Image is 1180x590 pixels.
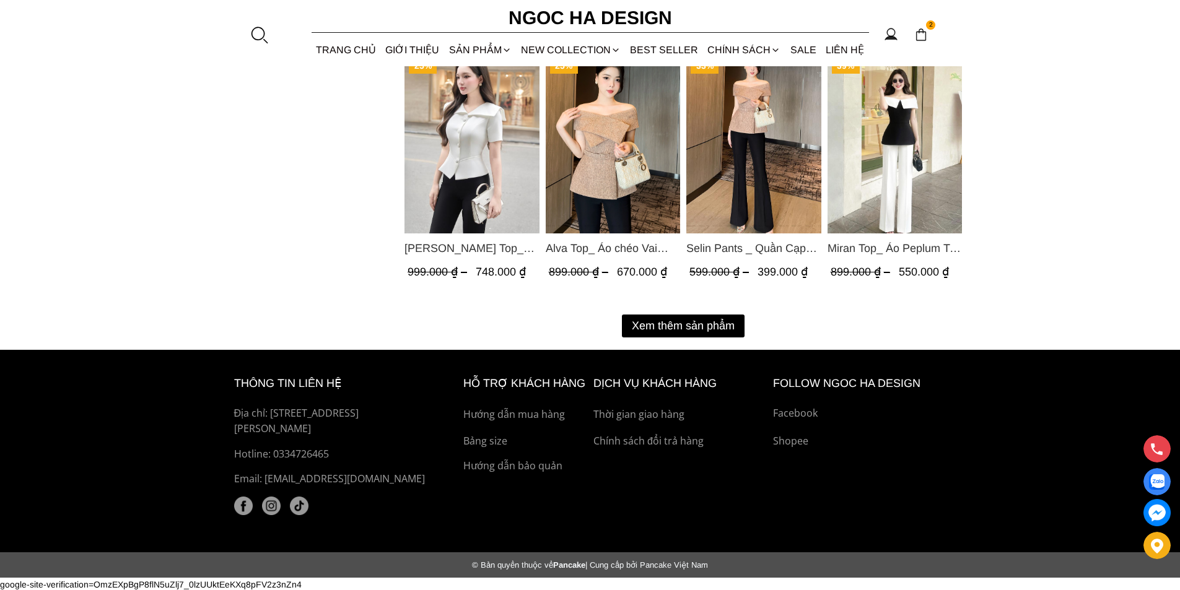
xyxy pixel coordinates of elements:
[262,497,281,515] img: instagram
[476,266,526,278] span: 748.000 ₫
[593,407,767,423] a: Thời gian giao hàng
[686,240,821,257] a: Link to Selin Pants _ Quần Cạp Cao Xếp Ly Giữa 2 màu Đen, Cam - Q007
[830,266,893,278] span: 899.000 ₫
[381,33,444,66] a: GIỚI THIỆU
[463,433,587,449] a: Bảng size
[821,33,868,66] a: LIÊN HỆ
[686,54,821,233] a: Product image - Selin Pants _ Quần Cạp Cao Xếp Ly Giữa 2 màu Đen, Cam - Q007
[616,266,666,278] span: 670.000 ₫
[1143,499,1171,526] a: messenger
[463,407,587,423] a: Hướng dẫn mua hàng
[222,560,958,570] div: Pancake
[898,266,948,278] span: 550.000 ₫
[593,375,767,393] h6: Dịch vụ khách hàng
[622,315,745,337] button: Xem thêm sản phẩm
[773,406,946,422] a: Facebook
[827,54,962,233] img: Miran Top_ Áo Peplum Trễ Vai Phối Trắng Đen A1069
[626,33,703,66] a: BEST SELLER
[545,54,680,233] a: Product image - Alva Top_ Áo chéo Vai Kèm Đai Màu Be A822
[444,33,516,66] div: SẢN PHẨM
[827,240,962,257] span: Miran Top_ Áo Peplum Trễ Vai Phối Trắng Đen A1069
[926,20,936,30] span: 2
[686,54,821,233] img: Selin Pants _ Quần Cạp Cao Xếp Ly Giữa 2 màu Đen, Cam - Q007
[516,33,625,66] a: NEW COLLECTION
[703,33,785,66] div: Chính sách
[234,446,435,462] a: Hotline: 0334726465
[312,33,381,66] a: TRANG CHỦ
[785,33,821,66] a: SALE
[404,240,540,257] a: Link to Fiona Top_ Áo Vest Cách Điệu Cổ Ngang Vạt Chéo Tay Cộc Màu Trắng A936
[585,560,708,570] span: | Cung cấp bởi Pancake Việt Nam
[686,240,821,257] span: Selin Pants _ Quần Cạp Cao Xếp Ly Giữa 2 màu Đen, Cam - Q007
[234,375,435,393] h6: thông tin liên hệ
[472,560,553,570] span: © Bản quyền thuộc về
[827,54,962,233] a: Product image - Miran Top_ Áo Peplum Trễ Vai Phối Trắng Đen A1069
[408,266,470,278] span: 999.000 ₫
[463,375,587,393] h6: hỗ trợ khách hàng
[827,240,962,257] a: Link to Miran Top_ Áo Peplum Trễ Vai Phối Trắng Đen A1069
[290,497,308,515] a: tiktok
[545,240,680,257] a: Link to Alva Top_ Áo chéo Vai Kèm Đai Màu Be A822
[234,406,435,437] p: Địa chỉ: [STREET_ADDRESS][PERSON_NAME]
[1143,468,1171,495] a: Display image
[1149,474,1165,490] img: Display image
[463,458,587,474] a: Hướng dẫn bảo quản
[545,240,680,257] span: Alva Top_ Áo chéo Vai Kèm Đai Màu Be A822
[404,54,540,233] img: Fiona Top_ Áo Vest Cách Điệu Cổ Ngang Vạt Chéo Tay Cộc Màu Trắng A936
[773,433,946,449] a: Shopee
[497,3,683,33] a: Ngoc Ha Design
[914,28,928,41] img: img-CART-ICON-ksit0nf1
[593,433,767,449] a: Chính sách đổi trả hàng
[234,471,435,487] p: Email: [EMAIL_ADDRESS][DOMAIN_NAME]
[773,375,946,393] h6: Follow ngoc ha Design
[689,266,752,278] span: 599.000 ₫
[404,54,540,233] a: Product image - Fiona Top_ Áo Vest Cách Điệu Cổ Ngang Vạt Chéo Tay Cộc Màu Trắng A936
[545,54,680,233] img: Alva Top_ Áo chéo Vai Kèm Đai Màu Be A822
[758,266,808,278] span: 399.000 ₫
[548,266,611,278] span: 899.000 ₫
[234,497,253,515] a: facebook (1)
[404,240,540,257] span: [PERSON_NAME] Top_ Áo Vest Cách Điệu Cổ Ngang Vạt Chéo Tay Cộc Màu Trắng A936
